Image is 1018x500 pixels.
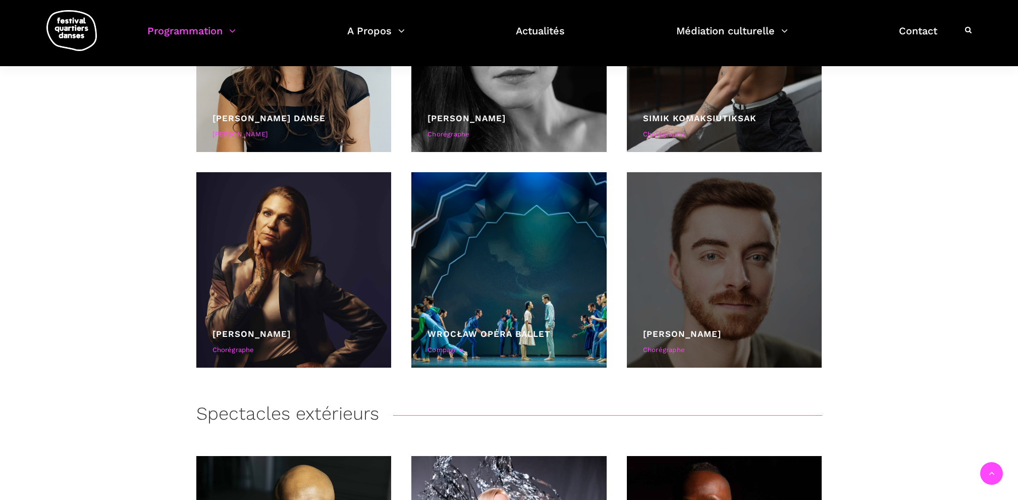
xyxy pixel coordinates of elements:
[427,129,591,140] div: Chorégraphe
[427,345,591,356] div: Compagnie
[347,22,405,52] a: A Propos
[643,329,721,339] a: [PERSON_NAME]
[196,403,379,428] h3: Spectacles extérieurs
[212,329,291,339] a: [PERSON_NAME]
[516,22,565,52] a: Actualités
[147,22,236,52] a: Programmation
[676,22,788,52] a: Médiation culturelle
[46,10,97,51] img: logo-fqd-med
[427,113,506,123] a: [PERSON_NAME]
[899,22,937,52] a: Contact
[643,129,806,140] div: Chorégraphe
[212,113,326,123] a: [PERSON_NAME] Danse
[212,345,376,356] div: Chorégraphe
[212,129,376,140] div: [PERSON_NAME]
[643,345,806,356] div: Chorégraphe
[427,329,551,339] a: Wrocław Opéra Ballet
[643,113,757,123] a: Simik Komaksiutiksak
